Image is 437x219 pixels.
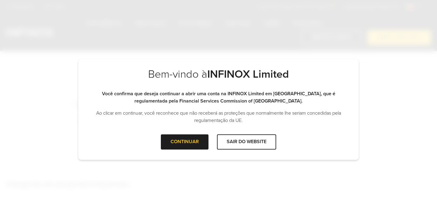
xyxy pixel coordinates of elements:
[90,109,347,124] p: Ao clicar em continuar, você reconhece que não receberá as proteções que normalmente lhe seriam c...
[217,134,276,149] div: SAIR DO WEBSITE
[102,91,335,104] strong: Você confirma que deseja continuar a abrir uma conta na INFINOX Limited em [GEOGRAPHIC_DATA], que...
[161,134,208,149] div: CONTINUAR
[207,68,289,81] strong: INFINOX Limited
[90,68,347,90] h2: Bem-vindo à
